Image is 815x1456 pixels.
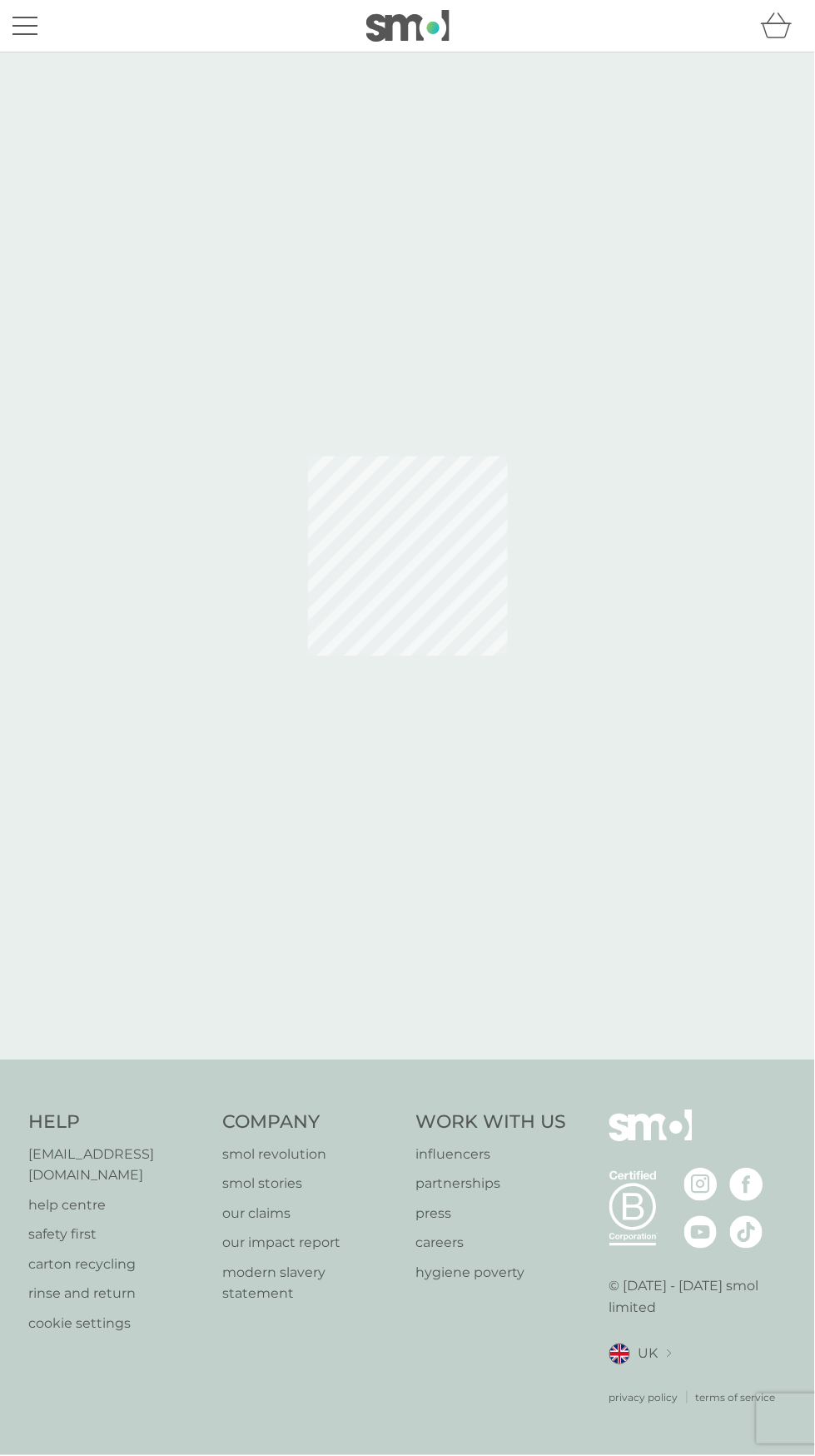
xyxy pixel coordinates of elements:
h4: Help [29,1110,206,1136]
a: smol revolution [222,1144,400,1166]
a: partnerships [416,1174,567,1195]
img: UK flag [609,1344,630,1365]
div: basket [761,9,803,42]
img: select a new location [667,1350,672,1359]
a: help centre [29,1195,206,1217]
span: UK [639,1344,658,1365]
a: safety first [29,1224,206,1246]
img: visit the smol Youtube page [684,1216,718,1249]
a: careers [416,1233,567,1254]
a: terms of service [696,1390,776,1406]
a: our impact report [222,1233,400,1254]
a: our claims [222,1204,400,1225]
a: carton recycling [29,1254,206,1276]
h4: Company [222,1110,400,1136]
img: smol [366,10,450,42]
a: hygiene poverty [416,1263,567,1284]
img: visit the smol Instagram page [684,1169,718,1202]
a: rinse and return [29,1284,206,1305]
a: modern slavery statement [222,1263,400,1305]
img: visit the smol Tiktok page [730,1216,763,1249]
a: privacy policy [609,1390,678,1406]
a: press [416,1204,567,1225]
a: smol stories [222,1174,400,1195]
a: [EMAIL_ADDRESS][DOMAIN_NAME] [29,1144,206,1187]
img: smol [609,1110,693,1167]
a: cookie settings [29,1314,206,1335]
h4: Work With Us [416,1110,567,1136]
button: menu [12,10,37,42]
a: influencers [416,1144,567,1166]
p: © [DATE] - [DATE] smol limited [609,1276,787,1319]
img: visit the smol Facebook page [730,1169,763,1202]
